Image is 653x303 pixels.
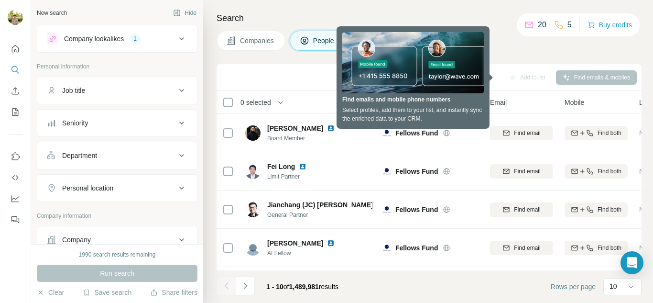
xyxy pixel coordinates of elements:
span: results [266,283,338,291]
button: Feedback [8,211,23,228]
p: 20 [538,19,546,31]
button: Find both [565,126,628,140]
span: [PERSON_NAME] [267,238,323,248]
button: Seniority [37,112,197,135]
span: 0 selected [240,98,271,107]
button: Job title [37,79,197,102]
span: Limit Partner [267,172,318,181]
img: Logo of Fellows Fund [383,168,391,175]
img: Logo of Fellows Fund [383,129,391,137]
button: My lists [8,103,23,121]
button: Enrich CSV [8,82,23,100]
img: LinkedIn logo [299,163,306,170]
span: Fellows Fund [395,243,438,253]
button: Personal location [37,177,197,200]
span: Fellows Fund [395,167,438,176]
button: Find both [565,241,628,255]
p: Company information [37,212,197,220]
span: Find email [514,167,540,176]
img: Logo of Fellows Fund [383,206,391,213]
div: Department [62,151,97,160]
button: Find email [490,202,553,217]
span: General Partner [267,211,372,219]
div: Open Intercom Messenger [620,251,643,274]
button: Dashboard [8,190,23,207]
img: Avatar [245,164,261,179]
span: Email [490,98,507,107]
span: 1,489,981 [289,283,319,291]
span: Company [383,98,412,107]
div: Seniority [62,118,88,128]
div: 1 [130,34,141,43]
span: Find email [514,244,540,252]
div: 1990 search results remaining [79,250,156,259]
button: Hide [166,6,203,20]
span: of [283,283,289,291]
div: Company [62,235,91,245]
button: Find email [490,164,553,179]
span: Board Member [267,134,346,143]
button: Use Surfe API [8,169,23,186]
span: Fei Long [267,162,295,171]
button: Buy credits [588,18,632,32]
span: Fellows Fund [395,205,438,214]
img: LinkedIn logo [327,124,335,132]
span: Mobile [565,98,584,107]
div: New search [37,9,67,17]
div: Personal location [62,183,113,193]
span: People [313,36,335,45]
button: Quick start [8,40,23,57]
span: 1 - 10 [266,283,283,291]
button: Find email [490,126,553,140]
img: Avatar [8,10,23,25]
span: Find both [598,167,621,176]
button: Find both [565,202,628,217]
img: Logo of Fellows Fund [383,244,391,252]
button: Share filters [150,288,197,297]
button: Use Surfe on LinkedIn [8,148,23,165]
span: Companies [240,36,275,45]
span: Find email [514,129,540,137]
span: Find both [598,205,621,214]
span: Find both [598,129,621,137]
span: Jianchang (JC) [PERSON_NAME] [267,200,373,210]
button: Clear [37,288,64,297]
span: Lists [639,98,653,107]
div: Company lookalikes [64,34,124,44]
button: Company [37,228,197,251]
button: Company lookalikes1 [37,27,197,50]
img: LinkedIn logo [327,239,335,247]
button: Search [8,61,23,79]
button: Navigate to next page [236,276,255,295]
span: Find email [514,205,540,214]
span: Rows per page [551,282,596,292]
span: AI Fellow [267,249,346,258]
p: 10 [609,281,617,291]
p: Personal information [37,62,197,71]
img: Avatar [245,202,261,217]
button: Find both [565,164,628,179]
p: 5 [567,19,572,31]
div: Job title [62,86,85,95]
h4: Search [217,11,642,25]
button: Find email [490,241,553,255]
img: Avatar [245,125,261,141]
span: Find both [598,244,621,252]
img: Avatar [245,240,261,256]
button: Save search [83,288,131,297]
span: [PERSON_NAME] [267,123,323,133]
button: Department [37,144,197,167]
span: Fellows Fund [395,128,438,138]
